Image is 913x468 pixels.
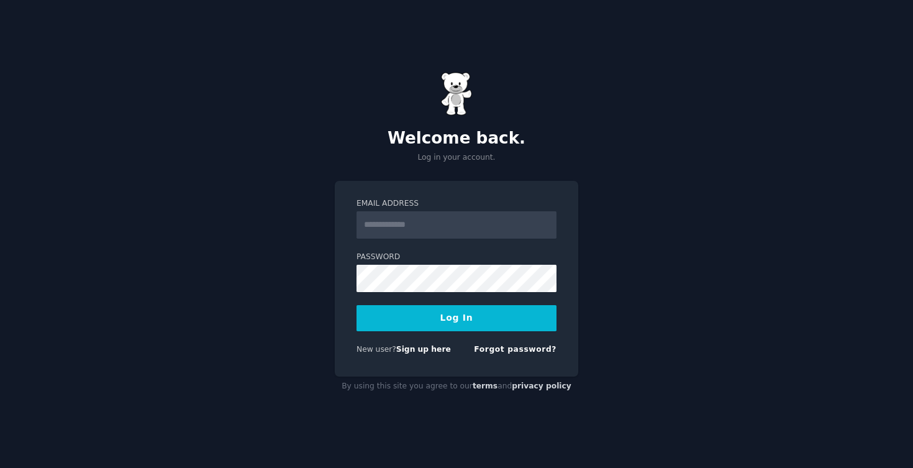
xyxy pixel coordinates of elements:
[396,345,451,354] a: Sign up here
[357,305,556,331] button: Log In
[357,345,396,354] span: New user?
[357,198,556,209] label: Email Address
[441,72,472,116] img: Gummy Bear
[335,129,578,149] h2: Welcome back.
[512,382,571,390] a: privacy policy
[474,345,556,354] a: Forgot password?
[357,252,556,263] label: Password
[473,382,497,390] a: terms
[335,377,578,397] div: By using this site you agree to our and
[335,152,578,163] p: Log in your account.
